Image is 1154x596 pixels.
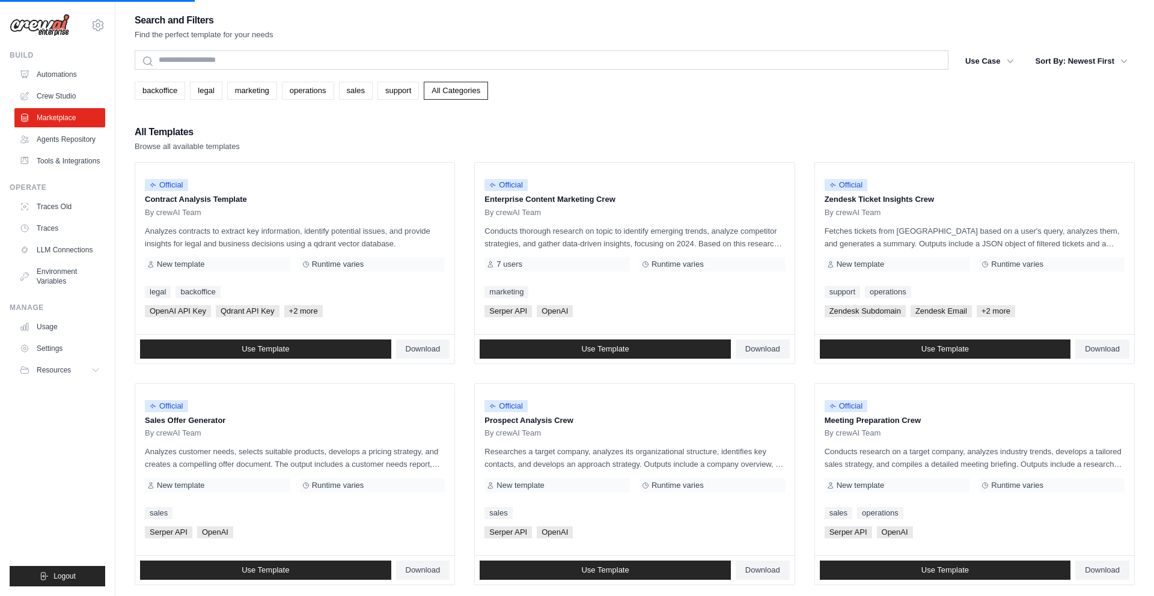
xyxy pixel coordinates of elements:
[825,400,868,412] span: Official
[825,193,1125,205] p: Zendesk Ticket Insights Crew
[484,526,532,538] span: Serper API
[377,82,419,100] a: support
[820,561,1071,580] a: Use Template
[825,179,868,191] span: Official
[37,365,71,375] span: Resources
[736,561,790,580] a: Download
[991,260,1043,269] span: Runtime varies
[53,571,76,581] span: Logout
[977,305,1015,317] span: +2 more
[406,344,441,354] span: Download
[537,305,573,317] span: OpenAI
[10,566,105,586] button: Logout
[484,507,512,519] a: sales
[14,339,105,358] a: Settings
[145,400,188,412] span: Official
[745,565,780,575] span: Download
[424,82,488,100] a: All Categories
[921,565,969,575] span: Use Template
[14,87,105,106] a: Crew Studio
[10,183,105,192] div: Operate
[135,29,273,41] p: Find the perfect template for your needs
[484,225,784,250] p: Conducts thorough research on topic to identify emerging trends, analyze competitor strategies, a...
[958,50,1021,72] button: Use Case
[145,507,172,519] a: sales
[145,415,445,427] p: Sales Offer Generator
[825,526,872,538] span: Serper API
[135,82,185,100] a: backoffice
[496,481,544,490] span: New template
[1075,561,1129,580] a: Download
[865,286,911,298] a: operations
[14,360,105,380] button: Resources
[537,526,573,538] span: OpenAI
[484,415,784,427] p: Prospect Analysis Crew
[652,481,704,490] span: Runtime varies
[581,344,629,354] span: Use Template
[1085,344,1120,354] span: Download
[857,507,903,519] a: operations
[1075,339,1129,359] a: Download
[227,82,277,100] a: marketing
[145,225,445,250] p: Analyzes contracts to extract key information, identify potential issues, and provide insights fo...
[991,481,1043,490] span: Runtime varies
[312,260,364,269] span: Runtime varies
[745,344,780,354] span: Download
[14,240,105,260] a: LLM Connections
[14,130,105,149] a: Agents Repository
[339,82,373,100] a: sales
[581,565,629,575] span: Use Template
[145,428,201,438] span: By crewAI Team
[145,286,171,298] a: legal
[837,481,884,490] span: New template
[484,179,528,191] span: Official
[145,526,192,538] span: Serper API
[406,565,441,575] span: Download
[14,317,105,336] a: Usage
[135,12,273,29] h2: Search and Filters
[145,445,445,470] p: Analyzes customer needs, selects suitable products, develops a pricing strategy, and creates a co...
[197,526,233,538] span: OpenAI
[484,208,541,217] span: By crewAI Team
[10,303,105,312] div: Manage
[825,415,1125,427] p: Meeting Preparation Crew
[825,305,906,317] span: Zendesk Subdomain
[837,260,884,269] span: New template
[1028,50,1135,72] button: Sort By: Newest First
[312,481,364,490] span: Runtime varies
[396,561,450,580] a: Download
[1085,565,1120,575] span: Download
[484,193,784,205] p: Enterprise Content Marketing Crew
[10,14,70,37] img: Logo
[480,561,731,580] a: Use Template
[825,208,881,217] span: By crewAI Team
[14,262,105,291] a: Environment Variables
[216,305,279,317] span: Qdrant API Key
[157,481,204,490] span: New template
[14,197,105,216] a: Traces Old
[825,445,1125,470] p: Conducts research on a target company, analyzes industry trends, develops a tailored sales strate...
[820,339,1071,359] a: Use Template
[145,179,188,191] span: Official
[140,561,391,580] a: Use Template
[921,344,969,354] span: Use Template
[135,124,240,141] h2: All Templates
[14,151,105,171] a: Tools & Integrations
[736,339,790,359] a: Download
[480,339,731,359] a: Use Template
[14,108,105,127] a: Marketplace
[145,208,201,217] span: By crewAI Team
[911,305,972,317] span: Zendesk Email
[484,428,541,438] span: By crewAI Team
[14,219,105,238] a: Traces
[484,286,528,298] a: marketing
[282,82,334,100] a: operations
[135,141,240,153] p: Browse all available templates
[825,286,860,298] a: support
[157,260,204,269] span: New template
[825,428,881,438] span: By crewAI Team
[242,344,289,354] span: Use Template
[284,305,323,317] span: +2 more
[877,526,913,538] span: OpenAI
[14,65,105,84] a: Automations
